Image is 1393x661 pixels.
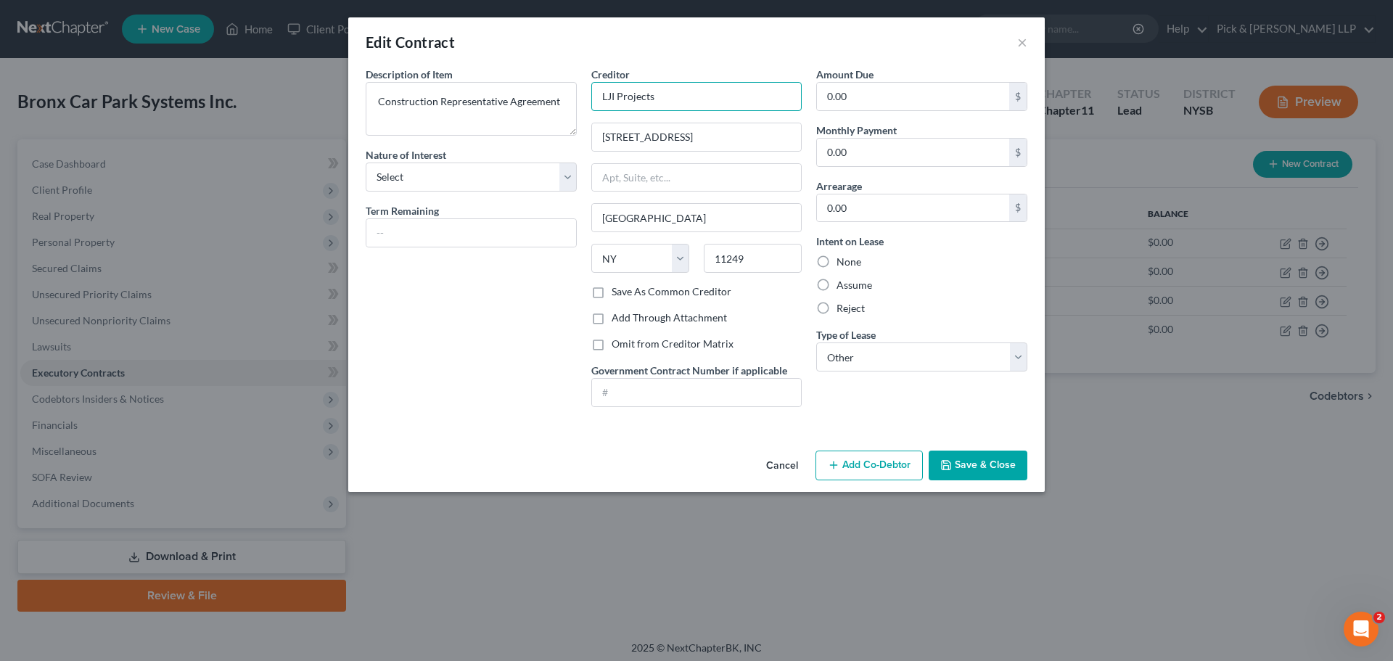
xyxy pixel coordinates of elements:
label: Arrearage [816,178,862,194]
div: $ [1009,194,1027,222]
button: × [1017,33,1027,51]
span: Description of Item [366,68,453,81]
input: 0.00 [817,139,1009,166]
input: Apt, Suite, etc... [592,164,802,192]
iframe: Intercom live chat [1344,612,1378,646]
input: Enter zip.. [704,244,802,273]
span: Creditor [591,68,630,81]
div: $ [1009,83,1027,110]
label: Assume [837,278,872,292]
button: Save & Close [929,451,1027,481]
label: Government Contract Number if applicable [591,363,787,378]
label: Monthly Payment [816,123,897,138]
label: Save As Common Creditor [612,284,731,299]
input: Enter city... [592,204,802,231]
input: # [592,379,802,406]
button: Cancel [755,452,810,481]
label: Term Remaining [366,203,439,218]
span: 2 [1373,612,1385,623]
div: $ [1009,139,1027,166]
label: None [837,255,861,269]
label: Amount Due [816,67,874,82]
label: Nature of Interest [366,147,446,163]
input: 0.00 [817,194,1009,222]
input: -- [366,219,576,247]
label: Add Through Attachment [612,311,727,325]
span: Type of Lease [816,329,876,341]
label: Reject [837,301,865,316]
label: Omit from Creditor Matrix [612,337,734,351]
label: Intent on Lease [816,234,884,249]
input: Search creditor by name... [591,82,802,111]
button: Add Co-Debtor [815,451,923,481]
input: 0.00 [817,83,1009,110]
input: Enter address... [592,123,802,151]
div: Edit Contract [366,32,455,52]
